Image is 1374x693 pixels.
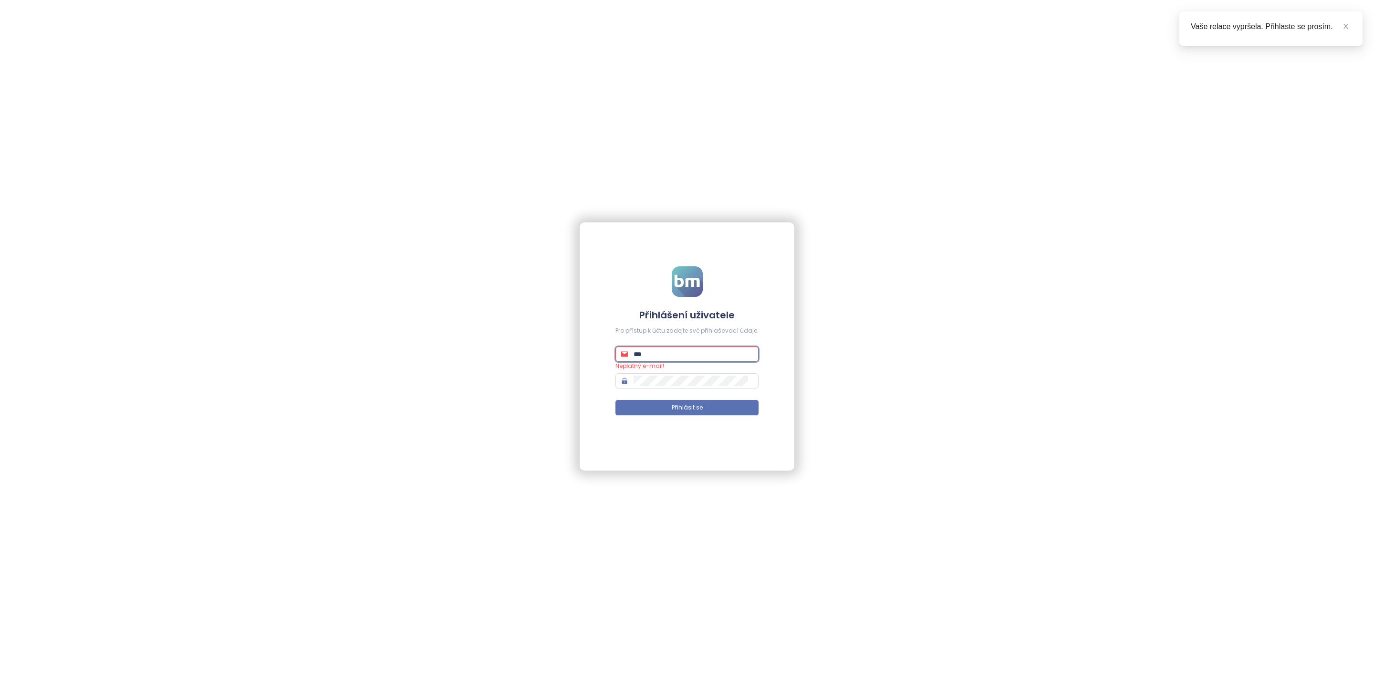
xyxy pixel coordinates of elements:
span: close [1343,23,1349,30]
span: mail [621,351,628,357]
div: Pro přístup k účtu zadejte své přihlašovací údaje. [615,326,759,336]
div: Vaše relace vypršela. Přihlaste se prosím. [1191,21,1351,32]
button: Přihlásit se [615,400,759,415]
h4: Přihlášení uživatele [615,308,759,322]
span: lock [621,378,628,384]
img: logo [672,266,703,297]
div: Neplatný e-mail! [615,362,759,371]
span: Přihlásit se [672,403,703,412]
